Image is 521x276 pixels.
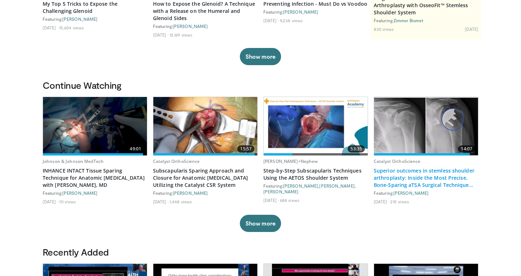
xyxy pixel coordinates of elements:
[43,16,147,22] div: Featuring:
[263,18,279,23] li: [DATE]
[62,190,97,195] a: [PERSON_NAME]
[59,199,76,204] li: 111 views
[43,167,147,189] a: INHANCE INTACT Tissue Sparing Technique for Anatomic [MEDICAL_DATA] with [PERSON_NAME], MD
[43,97,147,155] img: be772085-eebf-4ea1-ae5e-6ff3058a57ae.620x360_q85_upscale.jpg
[374,167,478,189] a: Superior outcomes in stemless shoulder arthroplasty: Inside the Most Precise, Bone-Sparing aTSA S...
[169,32,192,38] li: 12,169 views
[153,190,258,196] div: Featuring:
[393,190,429,195] a: [PERSON_NAME]
[348,145,365,152] span: 53:35
[43,190,147,196] div: Featuring:
[62,16,97,21] a: [PERSON_NAME]
[465,26,478,32] li: [DATE]
[393,18,423,23] a: Zimmer Biomet
[319,183,354,188] a: [PERSON_NAME]
[153,97,257,155] img: a86a4350-9e36-4b87-ae7e-92b128bbfe68.620x360_q85_upscale.jpg
[263,183,368,194] div: Featuring: , ,
[263,167,368,181] a: Step-by-Step Subscapularis Techniques Using the AETOS Shoulder System
[263,189,298,194] a: [PERSON_NAME]
[43,246,478,258] h3: Recently Added
[280,18,303,23] li: 9,238 views
[374,18,478,23] div: Featuring:
[169,199,192,204] li: 1,448 views
[43,79,478,91] h3: Continue Watching
[280,197,300,203] li: 688 views
[263,0,368,8] a: Preventing Infection - Must Do vs Voodoo
[390,199,409,204] li: 215 views
[264,97,368,155] img: 70e54e43-e9ea-4a9d-be99-25d1f039a65a.620x360_q85_upscale.jpg
[153,97,257,155] a: 15:57
[153,158,200,164] a: Catalyst OrthoScience
[173,24,208,29] a: [PERSON_NAME]
[240,48,281,65] button: Show more
[173,190,208,195] a: [PERSON_NAME]
[283,9,318,14] a: [PERSON_NAME]
[374,158,421,164] a: Catalyst OrthoScience
[374,26,394,32] li: 830 views
[283,183,318,188] a: [PERSON_NAME]
[264,97,368,155] a: 53:35
[43,199,58,204] li: [DATE]
[153,199,168,204] li: [DATE]
[263,197,279,203] li: [DATE]
[43,97,147,155] a: 49:01
[153,167,258,189] a: Subscapularis Sparing Approach and Closure for Anatomic [MEDICAL_DATA] Utilizing the Catalyst CSR...
[374,97,478,155] a: 14:07
[153,23,258,29] div: Featuring:
[458,145,475,152] span: 14:07
[127,145,144,152] span: 49:01
[237,145,254,152] span: 15:57
[43,0,147,15] a: My Top 5 Tricks to Expose the Challenging Glenoid
[374,190,478,196] div: Featuring:
[263,158,318,164] a: [PERSON_NAME]+Nephew
[59,25,84,30] li: 15,604 views
[43,25,58,30] li: [DATE]
[374,98,478,155] img: 9f15458b-d013-4cfd-976d-a83a3859932f.620x360_q85_upscale.jpg
[153,32,168,38] li: [DATE]
[374,199,389,204] li: [DATE]
[240,215,281,232] button: Show more
[263,9,368,15] div: Featuring:
[153,0,258,22] a: How to Expose the Glenoid? A Technique with a Release on the Humeral and Glenoid Sides
[43,158,104,164] a: Johnson & Johnson MedTech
